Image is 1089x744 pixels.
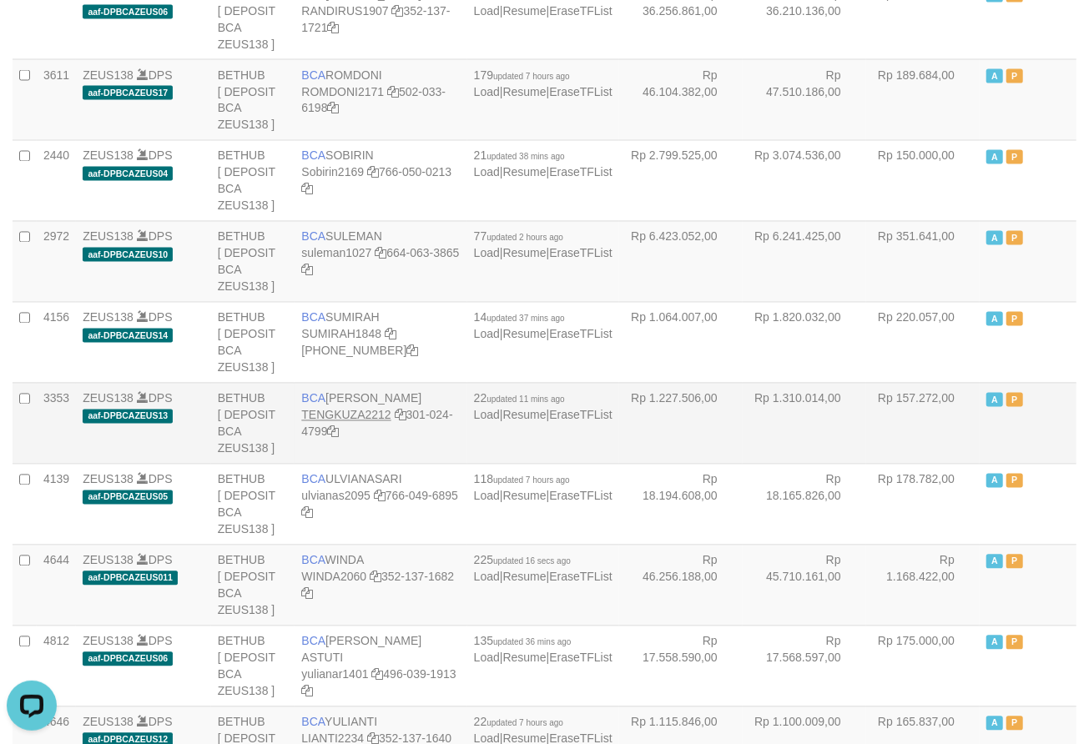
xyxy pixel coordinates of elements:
span: 22 [474,716,563,729]
td: Rp 17.558.590,00 [619,626,743,706]
td: Rp 18.165.826,00 [743,464,866,545]
td: Rp 45.710.161,00 [743,545,866,626]
td: Rp 1.820.032,00 [743,302,866,383]
span: BCA [301,149,325,163]
span: aaf-DPBCAZEUS13 [83,410,173,424]
td: Rp 220.057,00 [866,302,980,383]
span: 77 [474,230,563,244]
td: Rp 46.256.188,00 [619,545,743,626]
td: DPS [76,221,211,302]
td: Rp 351.641,00 [866,221,980,302]
span: BCA [301,68,325,82]
td: 3353 [37,383,76,464]
span: Active [986,716,1003,731]
a: Resume [503,490,547,503]
td: DPS [76,626,211,706]
span: 118 [474,473,570,486]
span: Active [986,555,1003,569]
a: ZEUS138 [83,392,134,405]
td: [PERSON_NAME] 301-024-4799 [295,383,466,464]
td: Rp 178.782,00 [866,464,980,545]
td: 2440 [37,140,76,221]
td: DPS [76,59,211,140]
span: | | [474,149,613,179]
a: Load [474,247,500,260]
a: Resume [503,328,547,341]
td: DPS [76,302,211,383]
a: Resume [503,166,547,179]
td: SULEMAN 664-063-3865 [295,221,466,302]
span: aaf-DPBCAZEUS011 [83,571,178,586]
a: Load [474,166,500,179]
a: Resume [503,85,547,98]
span: Paused [1006,636,1023,650]
td: Rp 47.510.186,00 [743,59,866,140]
a: ulvianas2095 [301,490,371,503]
td: Rp 18.194.608,00 [619,464,743,545]
a: Copy SUMIRAH1848 to clipboard [385,328,396,341]
td: Rp 46.104.382,00 [619,59,743,140]
a: EraseTFList [549,247,612,260]
td: Rp 175.000,00 [866,626,980,706]
a: EraseTFList [549,166,612,179]
td: [PERSON_NAME] ASTUTI 496-039-1913 [295,626,466,706]
span: updated 2 hours ago [487,234,563,243]
td: Rp 189.684,00 [866,59,980,140]
span: BCA [301,635,325,648]
span: BCA [301,392,325,405]
td: DPS [76,383,211,464]
a: Copy suleman1027 to clipboard [375,247,386,260]
span: updated 7 hours ago [493,72,570,81]
span: Active [986,150,1003,164]
span: Active [986,636,1003,650]
td: 2972 [37,221,76,302]
a: Load [474,85,500,98]
a: Copy 3521371721 to clipboard [328,21,340,34]
a: ZEUS138 [83,68,134,82]
span: 22 [474,392,565,405]
span: updated 36 mins ago [493,638,571,647]
td: BETHUB [ DEPOSIT BCA ZEUS138 ] [211,545,295,626]
td: BETHUB [ DEPOSIT BCA ZEUS138 ] [211,302,295,383]
a: EraseTFList [549,571,612,584]
a: Load [474,409,500,422]
span: updated 7 hours ago [487,719,563,728]
span: | | [474,392,613,422]
a: Copy WINDA2060 to clipboard [370,571,381,584]
a: Load [474,571,500,584]
a: Copy 4960391913 to clipboard [301,685,313,698]
a: TENGKUZA2212 [301,409,391,422]
a: EraseTFList [549,4,612,18]
span: Paused [1006,231,1023,245]
td: Rp 1.310.014,00 [743,383,866,464]
td: Rp 150.000,00 [866,140,980,221]
span: aaf-DPBCAZEUS06 [83,652,173,666]
a: Copy 8692458906 to clipboard [406,344,418,358]
td: 4644 [37,545,76,626]
td: 4156 [37,302,76,383]
a: Copy yulianar1401 to clipboard [371,668,383,681]
td: DPS [76,545,211,626]
td: BETHUB [ DEPOSIT BCA ZEUS138 ] [211,221,295,302]
a: Copy TENGKUZA2212 to clipboard [395,409,406,422]
span: Paused [1006,69,1023,83]
span: Active [986,69,1003,83]
span: 135 [474,635,572,648]
a: Copy 5020336198 to clipboard [328,102,340,115]
span: BCA [301,311,325,324]
a: ROMDONI2171 [301,85,384,98]
a: ZEUS138 [83,635,134,648]
a: Copy 7660500213 to clipboard [301,183,313,196]
a: ZEUS138 [83,554,134,567]
span: 225 [474,554,571,567]
span: | | [474,554,613,584]
a: Copy 3521371682 to clipboard [301,587,313,601]
td: BETHUB [ DEPOSIT BCA ZEUS138 ] [211,464,295,545]
td: ULVIANASARI 766-049-6895 [295,464,466,545]
span: 21 [474,149,565,163]
span: 14 [474,311,565,324]
a: ZEUS138 [83,149,134,163]
a: ZEUS138 [83,716,134,729]
a: Copy RANDIRUS1907 to clipboard [392,4,404,18]
a: Load [474,328,500,341]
